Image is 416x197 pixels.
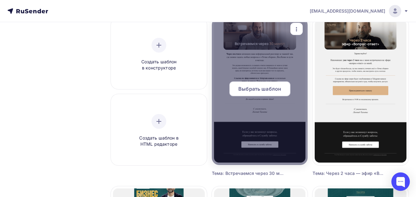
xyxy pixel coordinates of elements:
div: Тема: Встречаемся через 30 минут [212,170,284,176]
span: Создать шаблон в HTML редакторе [130,135,188,148]
a: [EMAIL_ADDRESS][DOMAIN_NAME] [310,5,409,17]
div: Тема: Через 2 часа — эфир «Вопрос-ответ» [313,170,385,176]
span: [EMAIL_ADDRESS][DOMAIN_NAME] [310,8,385,14]
span: Создать шаблон в конструкторе [130,59,188,71]
span: Выбрать шаблон [238,85,281,93]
